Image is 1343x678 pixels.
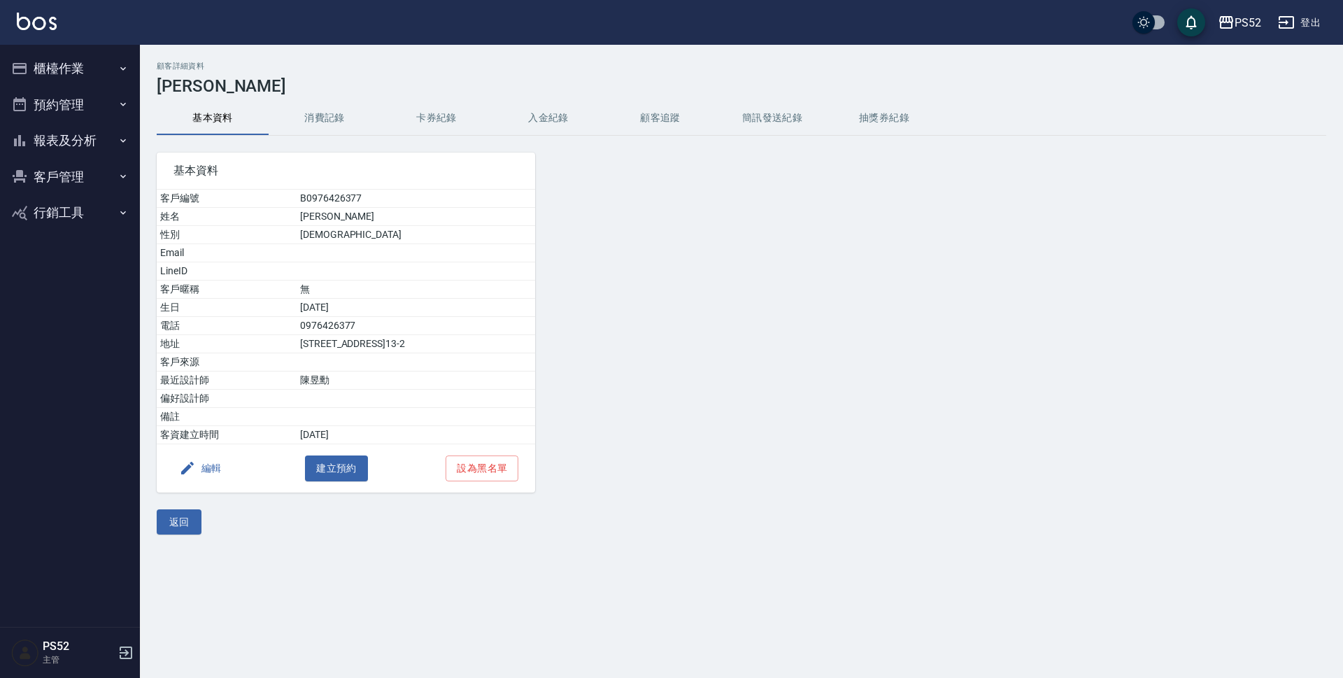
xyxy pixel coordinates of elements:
button: 卡券紀錄 [381,101,492,135]
td: 備註 [157,408,297,426]
img: Logo [17,13,57,30]
button: 行銷工具 [6,195,134,231]
button: 編輯 [173,455,227,481]
button: 登出 [1272,10,1326,36]
h5: PS52 [43,640,114,654]
button: 設為黑名單 [446,455,518,481]
h3: [PERSON_NAME] [157,76,1326,96]
td: 電話 [157,317,297,335]
button: 建立預約 [305,455,368,481]
td: LineID [157,262,297,281]
td: 陳昱勳 [297,372,535,390]
button: save [1177,8,1205,36]
button: 報表及分析 [6,122,134,159]
td: 0976426377 [297,317,535,335]
button: 櫃檯作業 [6,50,134,87]
td: Email [157,244,297,262]
p: 主管 [43,654,114,666]
h2: 顧客詳細資料 [157,62,1326,71]
td: 性別 [157,226,297,244]
td: 客戶來源 [157,353,297,372]
button: 簡訊發送紀錄 [716,101,828,135]
button: 客戶管理 [6,159,134,195]
button: 消費記錄 [269,101,381,135]
td: 客戶暱稱 [157,281,297,299]
button: PS52 [1212,8,1267,37]
button: 返回 [157,509,201,535]
button: 顧客追蹤 [604,101,716,135]
td: 地址 [157,335,297,353]
td: 客資建立時間 [157,426,297,444]
td: 姓名 [157,208,297,226]
img: Person [11,639,39,667]
td: 偏好設計師 [157,390,297,408]
td: 生日 [157,299,297,317]
button: 抽獎券紀錄 [828,101,940,135]
td: [DEMOGRAPHIC_DATA] [297,226,535,244]
button: 入金紀錄 [492,101,604,135]
td: 客戶編號 [157,190,297,208]
button: 預約管理 [6,87,134,123]
td: 最近設計師 [157,372,297,390]
button: 基本資料 [157,101,269,135]
div: PS52 [1235,14,1261,31]
td: 無 [297,281,535,299]
td: [STREET_ADDRESS]13-2 [297,335,535,353]
td: [PERSON_NAME] [297,208,535,226]
td: B0976426377 [297,190,535,208]
td: [DATE] [297,299,535,317]
td: [DATE] [297,426,535,444]
span: 基本資料 [173,164,518,178]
